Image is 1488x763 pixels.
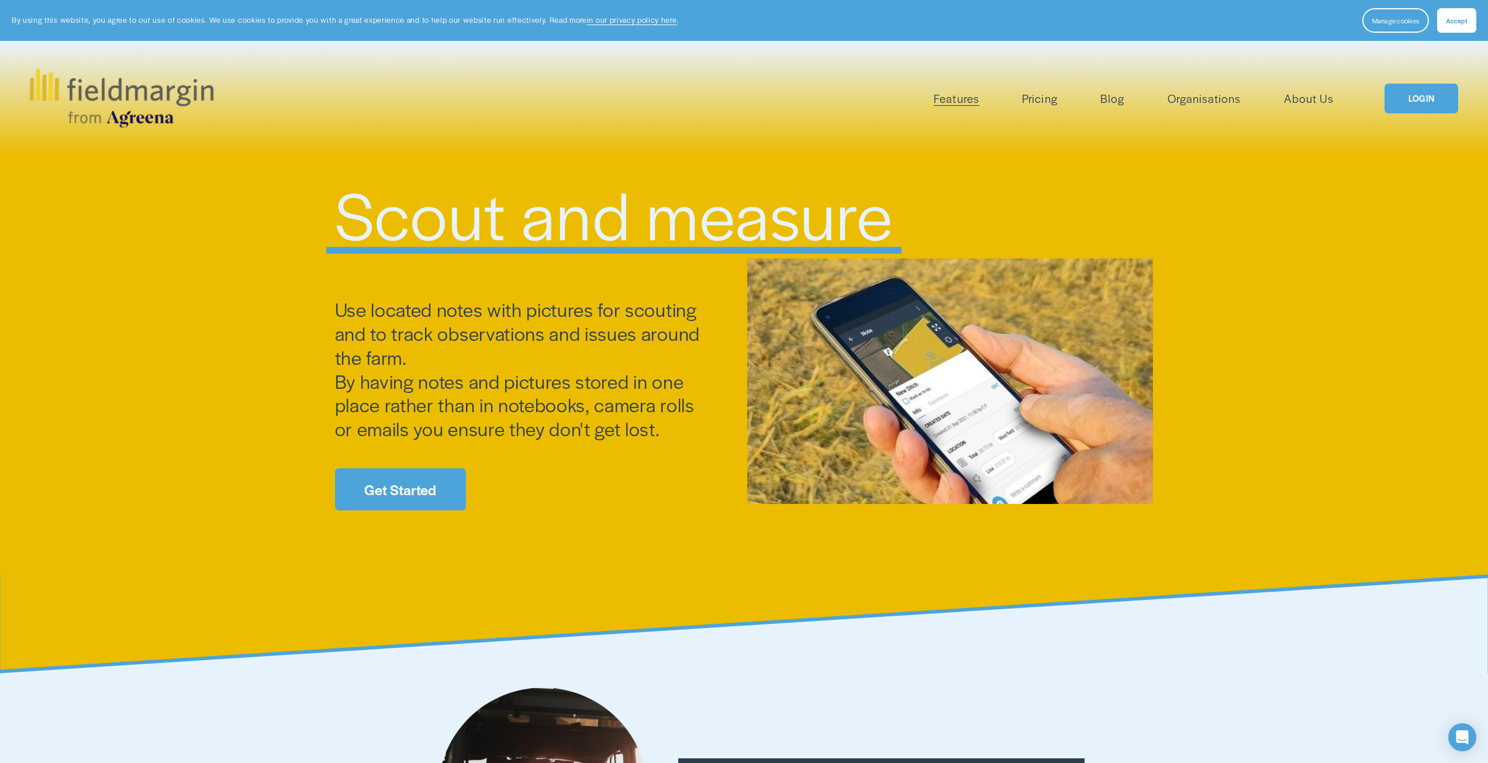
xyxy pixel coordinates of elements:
button: Manage cookies [1362,8,1429,33]
span: Scout and measure [335,167,893,260]
div: Open Intercom Messenger [1448,723,1476,751]
span: Accept [1446,16,1468,25]
a: LOGIN [1385,84,1458,113]
img: fieldmargin.com [30,69,213,127]
a: folder dropdown [934,89,979,108]
a: in our privacy policy here [587,15,677,25]
a: Pricing [1022,89,1057,108]
a: About Us [1284,89,1334,108]
button: Accept [1437,8,1476,33]
a: Get Started [335,468,466,510]
span: Manage cookies [1372,16,1419,25]
span: Use located notes with pictures for scouting and to track observations and issues around the farm... [335,296,705,441]
span: Features [934,90,979,107]
a: Blog [1100,89,1124,108]
p: By using this website, you agree to our use of cookies. We use cookies to provide you with a grea... [12,15,679,26]
a: Organisations [1168,89,1241,108]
